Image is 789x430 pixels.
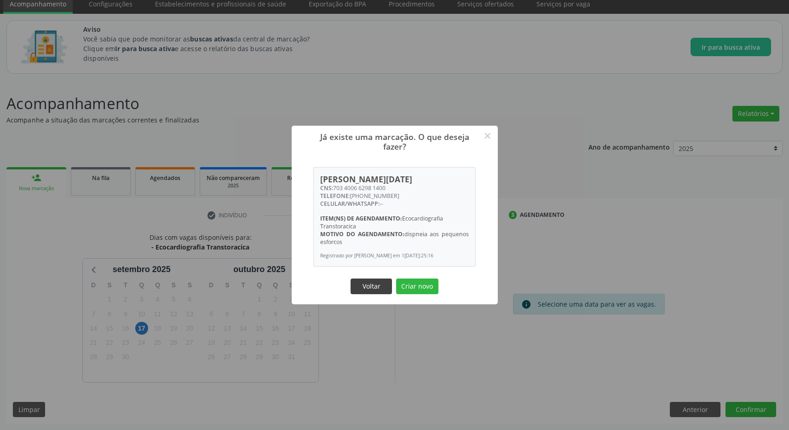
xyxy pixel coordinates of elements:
div: 703 4006 6298 1400 [320,184,469,192]
button: Criar novo [396,279,438,294]
span: CNS: [320,184,333,192]
button: Voltar [351,279,392,294]
div: [PHONE_NUMBER] [320,192,469,200]
span: CELULAR/WHATSAPP: [320,200,380,208]
div: Registrado por [PERSON_NAME] em 1[DATE]:25:16 [320,252,469,259]
div: -- [320,200,469,208]
button: Close this dialog [480,128,495,144]
div: dispneia aos pequenos esforcos [320,230,469,246]
h2: Já existe uma marcação. O que deseja fazer? [303,126,486,151]
span: Motivo do agendamento: [320,230,404,238]
div: Ecocardiografia Transtoracica [320,215,469,230]
span: TELEFONE: [320,192,350,200]
div: [PERSON_NAME][DATE] [320,174,469,184]
span: Item(ns) de agendamento: [320,215,402,222]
